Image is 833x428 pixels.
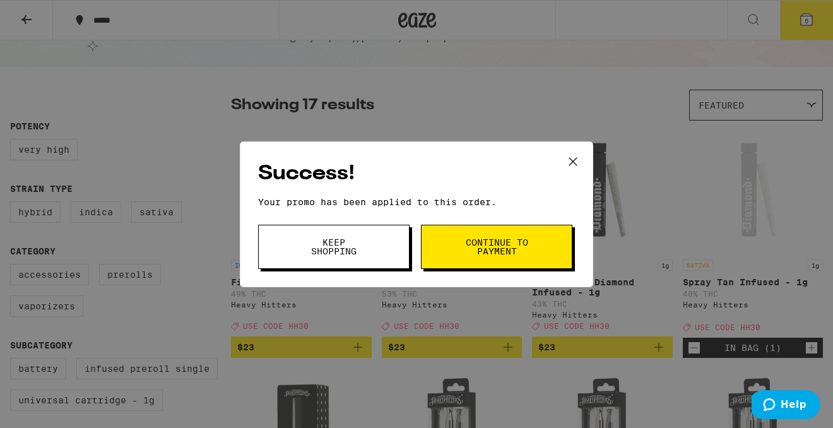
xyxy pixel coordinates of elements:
button: Keep Shopping [258,225,410,269]
h2: Success! [258,160,575,188]
button: Continue to payment [421,225,572,269]
p: Your promo has been applied to this order. [258,197,575,207]
iframe: Opens a widget where you can find more information [752,390,820,422]
span: Continue to payment [464,238,529,256]
span: Keep Shopping [302,238,366,256]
